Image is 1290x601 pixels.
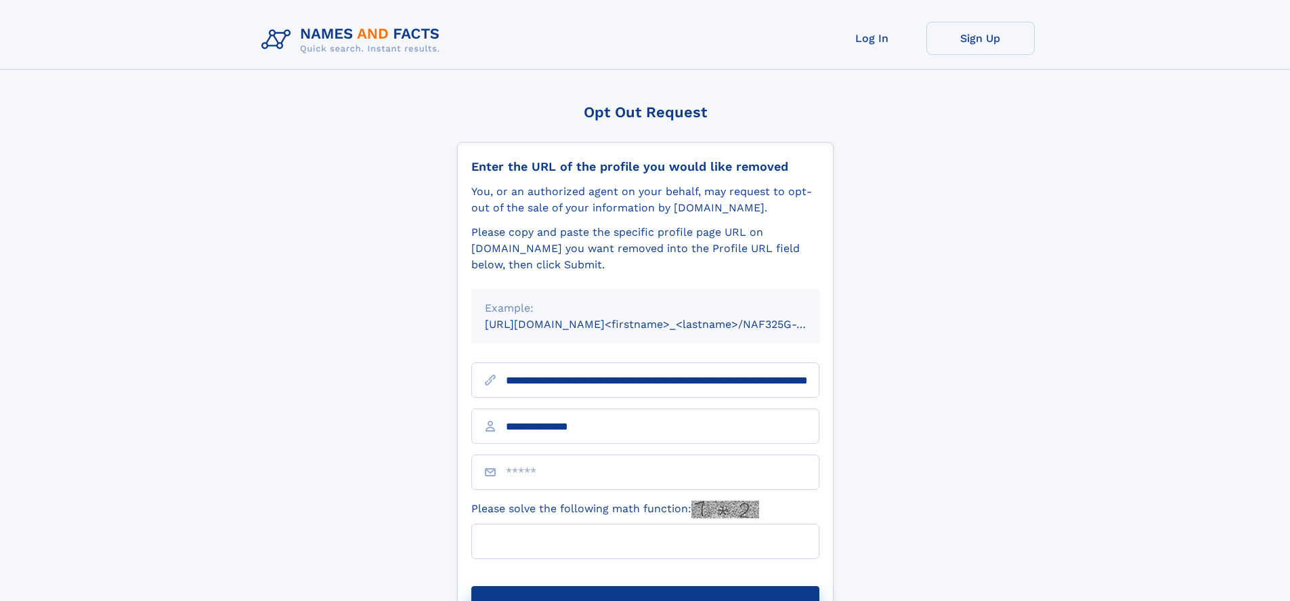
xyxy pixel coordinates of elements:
div: Example: [485,300,806,316]
div: You, or an authorized agent on your behalf, may request to opt-out of the sale of your informatio... [471,184,819,216]
a: Sign Up [926,22,1035,55]
small: [URL][DOMAIN_NAME]<firstname>_<lastname>/NAF325G-xxxxxxxx [485,318,845,331]
a: Log In [818,22,926,55]
div: Please copy and paste the specific profile page URL on [DOMAIN_NAME] you want removed into the Pr... [471,224,819,273]
img: Logo Names and Facts [256,22,451,58]
div: Opt Out Request [457,104,834,121]
label: Please solve the following math function: [471,501,759,518]
div: Enter the URL of the profile you would like removed [471,159,819,174]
